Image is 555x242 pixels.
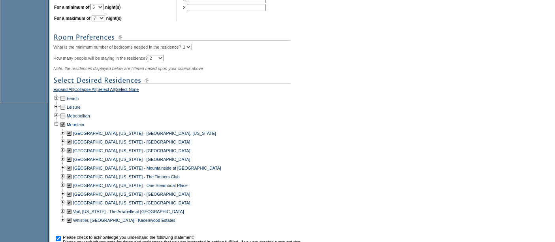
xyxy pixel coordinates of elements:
[73,140,190,144] a: [GEOGRAPHIC_DATA], [US_STATE] - [GEOGRAPHIC_DATA]
[54,16,90,21] b: For a maximum of
[67,113,90,118] a: Metropolitan
[73,166,221,170] a: [GEOGRAPHIC_DATA], [US_STATE] - Mountainside at [GEOGRAPHIC_DATA]
[73,148,190,153] a: [GEOGRAPHIC_DATA], [US_STATE] - [GEOGRAPHIC_DATA]
[53,66,203,71] span: Note: the residences displayed below are filtered based upon your criteria above
[183,4,266,11] td: 3.
[73,192,190,197] a: [GEOGRAPHIC_DATA], [US_STATE] - [GEOGRAPHIC_DATA]
[54,5,89,9] b: For a minimum of
[73,209,184,214] a: Vail, [US_STATE] - The Arrabelle at [GEOGRAPHIC_DATA]
[67,96,79,101] a: Beach
[67,122,84,127] a: Mountain
[53,87,73,94] a: Expand All
[105,5,120,9] b: night(s)
[73,157,190,162] a: [GEOGRAPHIC_DATA], [US_STATE] - [GEOGRAPHIC_DATA]
[73,218,175,223] a: Whistler, [GEOGRAPHIC_DATA] - Kadenwood Estates
[73,131,216,136] a: [GEOGRAPHIC_DATA], [US_STATE] - [GEOGRAPHIC_DATA], [US_STATE]
[73,200,190,205] a: [GEOGRAPHIC_DATA], [US_STATE] - [GEOGRAPHIC_DATA]
[73,183,188,188] a: [GEOGRAPHIC_DATA], [US_STATE] - One Steamboat Place
[74,87,96,94] a: Collapse All
[106,16,122,21] b: night(s)
[53,87,304,94] div: | | |
[98,87,115,94] a: Select All
[116,87,139,94] a: Select None
[73,174,180,179] a: [GEOGRAPHIC_DATA], [US_STATE] - The Timbers Club
[67,105,81,110] a: Leisure
[53,32,290,42] img: subTtlRoomPreferences.gif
